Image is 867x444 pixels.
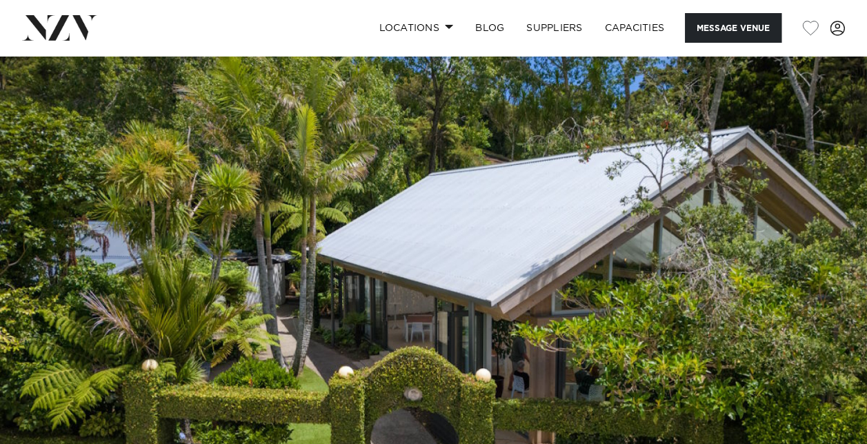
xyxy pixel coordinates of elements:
[515,13,593,43] a: SUPPLIERS
[464,13,515,43] a: BLOG
[368,13,464,43] a: Locations
[594,13,676,43] a: Capacities
[22,15,97,40] img: nzv-logo.png
[685,13,781,43] button: Message Venue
